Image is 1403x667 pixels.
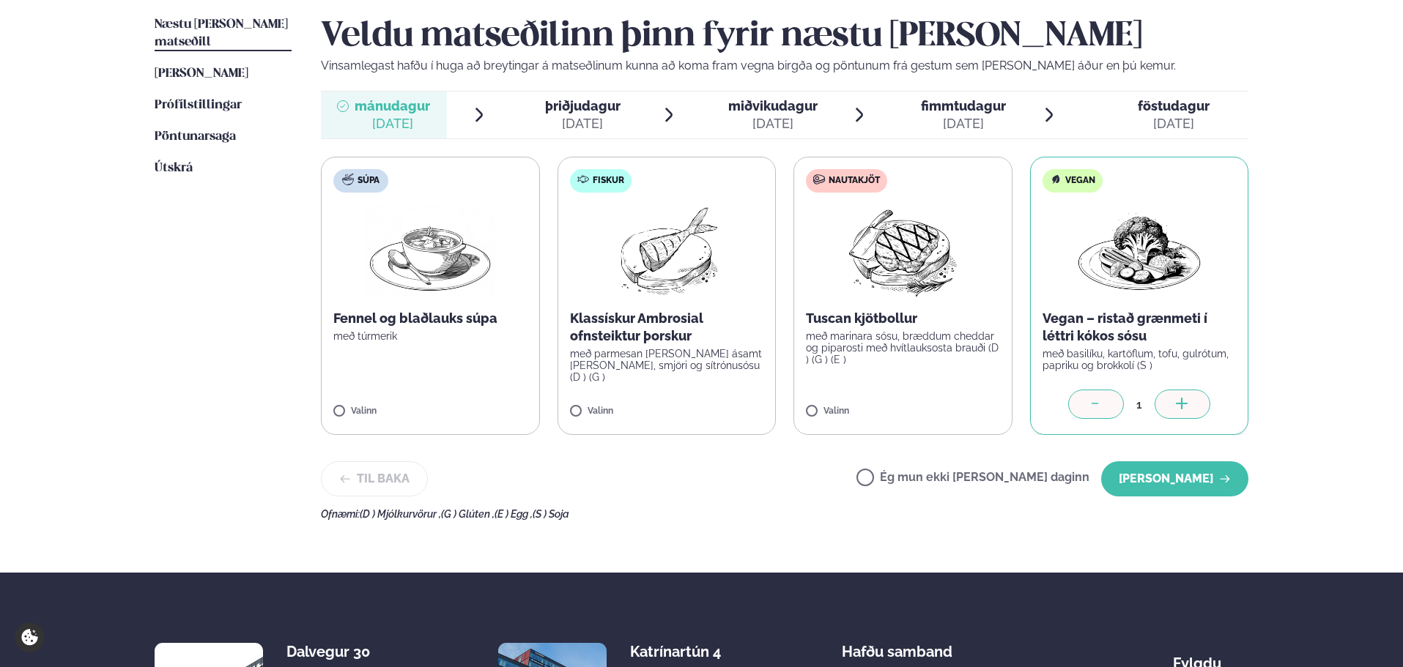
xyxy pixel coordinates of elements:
[533,508,569,520] span: (S ) Soja
[333,330,527,342] p: með túrmerik
[441,508,495,520] span: (G ) Glúten ,
[321,57,1248,75] p: Vinsamlegast hafðu í huga að breytingar á matseðlinum kunna að koma fram vegna birgða og pöntunum...
[1043,310,1237,345] p: Vegan – ristað grænmeti í léttri kókos sósu
[921,98,1006,113] span: fimmtudagur
[829,175,880,187] span: Nautakjöt
[806,310,1000,327] p: Tuscan kjötbollur
[728,115,818,133] div: [DATE]
[813,174,825,185] img: beef.svg
[1124,396,1155,413] div: 1
[593,175,624,187] span: Fiskur
[355,115,430,133] div: [DATE]
[921,115,1006,133] div: [DATE]
[630,643,747,660] div: Katrínartún 4
[806,330,1000,365] p: með marinara sósu, bræddum cheddar og piparosti með hvítlauksosta brauði (D ) (G ) (E )
[321,461,428,496] button: Til baka
[15,622,45,652] a: Cookie settings
[545,115,621,133] div: [DATE]
[601,204,731,298] img: Fish.png
[1050,174,1062,185] img: Vegan.svg
[342,174,354,185] img: soup.svg
[842,631,952,660] span: Hafðu samband
[155,99,242,111] span: Prófílstillingar
[495,508,533,520] span: (E ) Egg ,
[366,204,495,298] img: Soup.png
[355,98,430,113] span: mánudagur
[321,508,1248,520] div: Ofnæmi:
[728,98,818,113] span: miðvikudagur
[155,128,236,146] a: Pöntunarsaga
[1101,461,1248,496] button: [PERSON_NAME]
[570,348,764,383] p: með parmesan [PERSON_NAME] ásamt [PERSON_NAME], smjöri og sítrónusósu (D ) (G )
[1138,98,1210,113] span: föstudagur
[1138,115,1210,133] div: [DATE]
[321,16,1248,57] h2: Veldu matseðilinn þinn fyrir næstu [PERSON_NAME]
[155,16,292,51] a: Næstu [PERSON_NAME] matseðill
[286,643,403,660] div: Dalvegur 30
[333,310,527,327] p: Fennel og blaðlauks súpa
[155,18,288,48] span: Næstu [PERSON_NAME] matseðill
[577,174,589,185] img: fish.svg
[838,204,968,298] img: Beef-Meat.png
[1065,175,1095,187] span: Vegan
[360,508,441,520] span: (D ) Mjólkurvörur ,
[155,130,236,143] span: Pöntunarsaga
[358,175,380,187] span: Súpa
[570,310,764,345] p: Klassískur Ambrosial ofnsteiktur þorskur
[545,98,621,113] span: þriðjudagur
[155,162,193,174] span: Útskrá
[1043,348,1237,371] p: með basilíku, kartöflum, tofu, gulrótum, papriku og brokkolí (S )
[155,160,193,177] a: Útskrá
[155,65,248,83] a: [PERSON_NAME]
[1075,204,1204,298] img: Vegan.png
[155,67,248,80] span: [PERSON_NAME]
[155,97,242,114] a: Prófílstillingar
